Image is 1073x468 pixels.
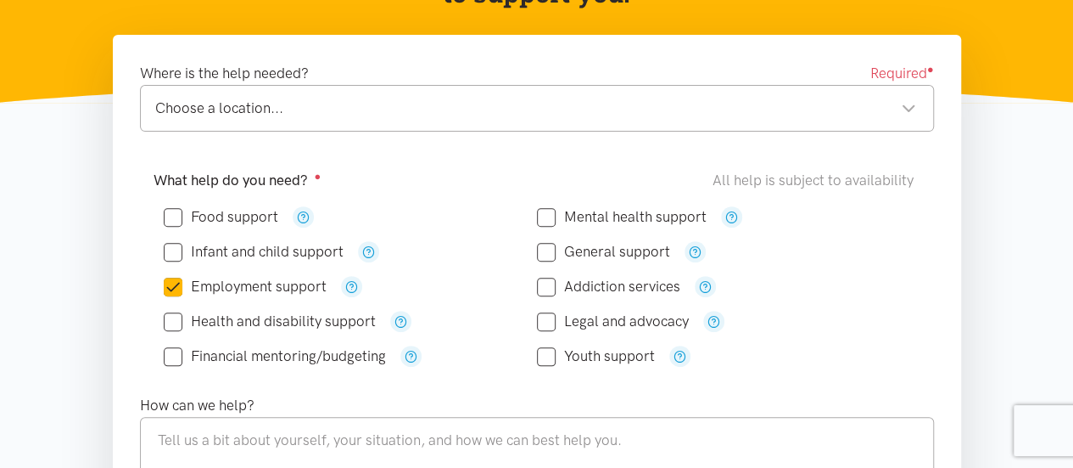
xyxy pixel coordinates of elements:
label: Addiction services [537,279,680,294]
div: All help is subject to availability [713,169,920,192]
label: Employment support [164,279,327,294]
label: Infant and child support [164,245,344,259]
label: Legal and advocacy [537,314,689,329]
sup: ● [315,170,321,183]
span: Required [870,62,934,85]
label: What help do you need? [154,169,321,192]
label: Where is the help needed? [140,62,309,85]
sup: ● [927,63,934,76]
div: Choose a location... [155,97,916,120]
label: Health and disability support [164,314,376,329]
label: Financial mentoring/budgeting [164,349,386,364]
label: How can we help? [140,394,254,417]
label: Youth support [537,349,655,364]
label: Food support [164,210,278,224]
label: Mental health support [537,210,707,224]
label: General support [537,245,670,259]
